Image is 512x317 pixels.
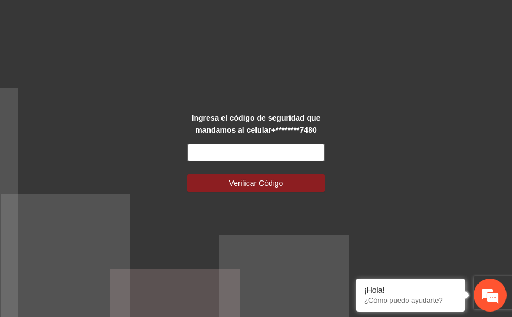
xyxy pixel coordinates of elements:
[64,99,151,210] span: Estamos en línea.
[364,296,457,304] p: ¿Cómo puedo ayudarte?
[57,56,184,70] div: Chatee con nosotros ahora
[364,286,457,295] div: ¡Hola!
[229,177,283,189] span: Verificar Código
[192,114,321,134] strong: Ingresa el código de seguridad que mandamos al celular +********7480
[5,205,209,244] textarea: Escriba su mensaje y pulse “Intro”
[187,174,324,192] button: Verificar Código
[180,5,206,32] div: Minimizar ventana de chat en vivo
